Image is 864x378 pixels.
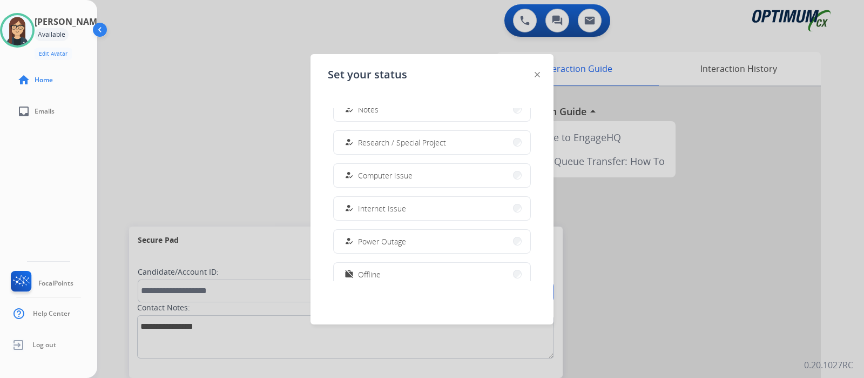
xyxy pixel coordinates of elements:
button: Edit Avatar [35,48,72,60]
mat-icon: home [17,74,30,87]
button: Power Outage [334,230,530,253]
img: avatar [2,15,32,45]
button: Internet Issue [334,197,530,220]
mat-icon: how_to_reg [345,237,354,246]
mat-icon: how_to_reg [345,138,354,147]
p: 0.20.1027RC [804,359,853,372]
span: Set your status [328,67,407,82]
mat-icon: how_to_reg [345,171,354,180]
button: Offline [334,263,530,286]
span: Home [35,76,53,84]
span: Power Outage [358,236,406,247]
span: Offline [358,269,381,280]
span: Help Center [33,309,70,318]
img: close-button [535,72,540,77]
mat-icon: how_to_reg [345,204,354,213]
mat-icon: inbox [17,105,30,118]
span: Notes [358,104,379,115]
span: Research / Special Project [358,137,446,148]
mat-icon: how_to_reg [345,105,354,114]
button: Computer Issue [334,164,530,187]
button: Research / Special Project [334,131,530,154]
span: Computer Issue [358,170,413,181]
span: FocalPoints [38,279,73,288]
h3: [PERSON_NAME] [35,15,105,28]
span: Emails [35,107,55,116]
div: Available [35,28,69,41]
span: Log out [32,341,56,349]
mat-icon: work_off [345,270,354,279]
span: Internet Issue [358,203,406,214]
a: FocalPoints [9,271,73,296]
button: Notes [334,98,530,121]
